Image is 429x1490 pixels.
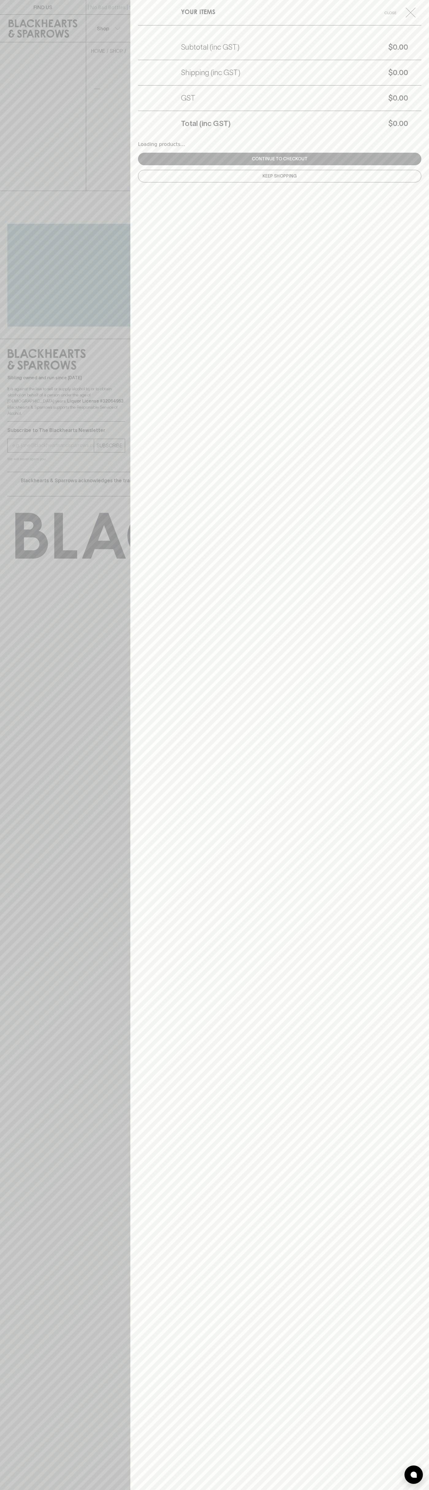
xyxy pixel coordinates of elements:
img: bubble-icon [411,1472,417,1478]
button: Close [378,8,420,17]
button: Keep Shopping [138,170,421,182]
span: Close [378,10,403,16]
h5: $0.00 [239,42,408,52]
div: Loading products... [138,141,421,148]
h5: Total (inc GST) [181,119,231,128]
h5: GST [181,93,195,103]
h5: Shipping (inc GST) [181,68,240,78]
h5: $0.00 [231,119,408,128]
h5: $0.00 [240,68,408,78]
h5: Subtotal (inc GST) [181,42,239,52]
h5: $0.00 [195,93,408,103]
h6: YOUR ITEMS [181,8,215,17]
